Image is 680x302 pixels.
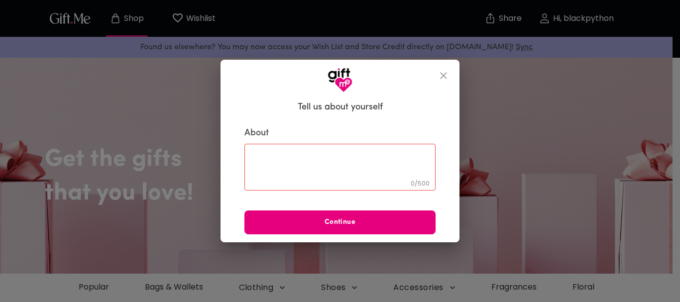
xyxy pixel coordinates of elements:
span: Continue [244,217,436,228]
label: About [244,127,436,139]
img: GiftMe Logo [328,68,352,93]
h6: Tell us about yourself [298,101,383,113]
button: Continue [244,210,436,234]
span: 0 / 500 [411,179,430,188]
button: close [432,64,455,88]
